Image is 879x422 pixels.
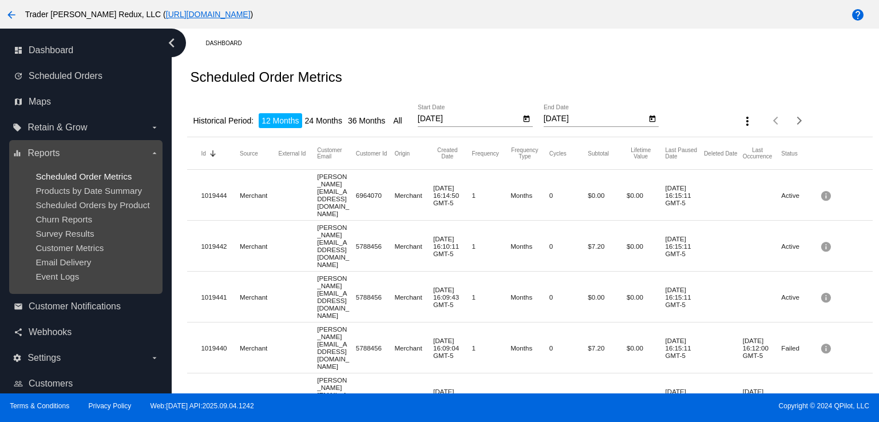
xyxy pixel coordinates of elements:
a: Event Logs [35,272,79,281]
i: local_offer [13,123,22,132]
mat-cell: Merchant [394,189,433,202]
a: [URL][DOMAIN_NAME] [166,10,251,19]
button: Change sorting for Frequency [472,150,499,157]
span: Survey Results [35,229,94,238]
span: Dashboard [29,45,73,55]
a: Terms & Conditions [10,402,69,410]
mat-cell: [DATE] 16:15:11 GMT-5 [666,283,704,311]
span: Churn Reports [35,214,92,224]
li: 36 Months [345,113,388,128]
i: dashboard [14,46,23,55]
i: chevron_left [163,34,181,52]
mat-icon: info [820,237,834,255]
span: Reports [27,148,60,158]
mat-cell: [PERSON_NAME][EMAIL_ADDRESS][DOMAIN_NAME] [317,170,356,220]
mat-cell: 5788456 [356,341,395,355]
button: Change sorting for Id [201,150,205,157]
span: Scheduled Order Metrics [35,172,132,181]
mat-icon: info [820,390,834,408]
i: equalizer [13,149,22,158]
a: share Webhooks [14,323,159,341]
mat-cell: 1 [472,189,511,202]
span: Maps [29,97,51,107]
mat-cell: 1 [472,240,511,253]
li: 12 Months [259,113,302,128]
mat-cell: $0.00 [627,240,666,253]
h2: Scheduled Order Metrics [190,69,342,85]
mat-cell: Active [781,189,820,202]
mat-cell: [PERSON_NAME][EMAIL_ADDRESS][DOMAIN_NAME] [317,272,356,322]
mat-cell: Merchant [394,290,433,304]
mat-cell: Merchant [394,240,433,253]
a: Dashboard [205,34,252,52]
mat-cell: $0.00 [627,189,666,202]
span: Webhooks [29,327,72,337]
a: email Customer Notifications [14,297,159,316]
button: Change sorting for Cycles [549,150,567,157]
mat-cell: 0 [549,290,588,304]
span: Copyright © 2024 QPilot, LLC [449,402,869,410]
li: 24 Months [302,113,345,128]
mat-icon: arrow_back [5,8,18,22]
a: Privacy Policy [89,402,132,410]
span: Customer Metrics [35,243,104,253]
mat-cell: Merchant [394,392,433,405]
mat-cell: [DATE] 16:10:11 GMT-5 [433,232,472,260]
span: Trader [PERSON_NAME] Redux, LLC ( ) [25,10,254,19]
mat-icon: info [820,288,834,306]
input: Start Date [418,114,521,124]
mat-cell: 6964070 [356,189,395,202]
mat-cell: $7.20 [588,240,627,253]
mat-cell: Merchant [240,392,279,405]
button: Change sorting for LastOccurrenceUtc [743,147,773,160]
span: Scheduled Orders [29,71,102,81]
mat-cell: 1019440 [201,341,240,355]
button: Open calendar [647,112,659,124]
button: Next page [788,109,811,132]
mat-icon: help [851,8,865,22]
mat-cell: Months [510,189,549,202]
mat-cell: Merchant [240,240,279,253]
mat-cell: Active [781,290,820,304]
mat-cell: [PERSON_NAME][EMAIL_ADDRESS][DOMAIN_NAME] [317,221,356,271]
mat-cell: 1 [472,392,511,405]
span: Settings [27,353,61,363]
span: Retain & Grow [27,122,87,133]
mat-cell: 1 [472,341,511,355]
mat-cell: [DATE] 16:15:11 GMT-5 [666,334,704,362]
mat-cell: [DATE] 16:15:11 GMT-5 [666,181,704,209]
mat-cell: $0.00 [588,290,627,304]
mat-cell: 1019439 [201,392,240,405]
a: update Scheduled Orders [14,67,159,85]
a: map Maps [14,93,159,111]
i: arrow_drop_down [150,149,159,158]
button: Change sorting for LifetimeValue [627,147,655,160]
button: Change sorting for FrequencyType [510,147,539,160]
mat-cell: [DATE] 16:12:00 GMT-5 [743,334,782,362]
mat-cell: [DATE] 16:07:47 GMT-5 [433,385,472,413]
mat-cell: Merchant [240,189,279,202]
mat-cell: Months [510,341,549,355]
button: Open calendar [521,112,533,124]
mat-cell: 5788456 [356,290,395,304]
a: Products by Date Summary [35,186,142,196]
button: Change sorting for Status [781,150,797,157]
mat-cell: 0 [549,392,588,405]
mat-cell: 5788456 [356,240,395,253]
mat-header-cell: Customer Id [356,150,395,157]
mat-cell: Merchant [240,290,279,304]
mat-cell: 1 [472,290,511,304]
a: Web:[DATE] API:2025.09.04.1242 [151,402,254,410]
i: people_outline [14,379,23,388]
i: update [14,71,23,81]
i: map [14,97,23,106]
button: Change sorting for CreatedUtc [433,147,462,160]
a: Scheduled Orders by Product [35,200,149,210]
input: End Date [544,114,647,124]
mat-cell: Merchant [394,341,433,355]
mat-header-cell: Deleted Date [704,150,743,157]
mat-header-cell: Source [240,150,279,157]
mat-cell: [DATE] 16:12:00 GMT-5 [743,385,782,413]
